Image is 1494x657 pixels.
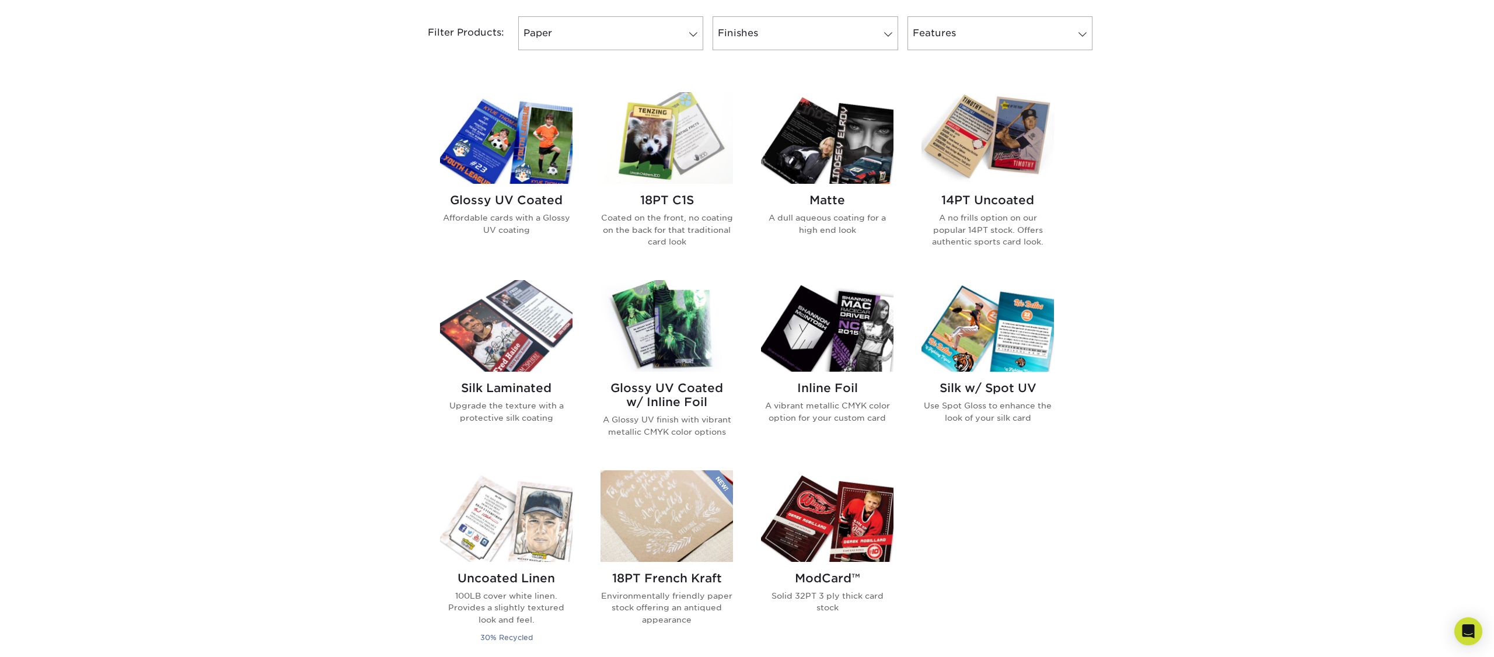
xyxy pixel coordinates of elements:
[397,16,514,50] div: Filter Products:
[601,92,733,266] a: 18PT C1S Trading Cards 18PT C1S Coated on the front, no coating on the back for that traditional ...
[761,280,893,456] a: Inline Foil Trading Cards Inline Foil A vibrant metallic CMYK color option for your custom card
[601,381,733,409] h2: Glossy UV Coated w/ Inline Foil
[601,414,733,438] p: A Glossy UV finish with vibrant metallic CMYK color options
[907,16,1092,50] a: Features
[440,212,573,236] p: Affordable cards with a Glossy UV coating
[1454,617,1482,645] div: Open Intercom Messenger
[761,571,893,585] h2: ModCard™
[921,381,1054,395] h2: Silk w/ Spot UV
[601,92,733,184] img: 18PT C1S Trading Cards
[921,92,1054,184] img: 14PT Uncoated Trading Cards
[480,633,533,642] small: 30% Recycled
[601,280,733,372] img: Glossy UV Coated w/ Inline Foil Trading Cards
[713,16,898,50] a: Finishes
[440,193,573,207] h2: Glossy UV Coated
[761,400,893,424] p: A vibrant metallic CMYK color option for your custom card
[601,571,733,585] h2: 18PT French Kraft
[440,470,573,562] img: Uncoated Linen Trading Cards
[440,92,573,266] a: Glossy UV Coated Trading Cards Glossy UV Coated Affordable cards with a Glossy UV coating
[704,470,733,505] img: New Product
[440,280,573,372] img: Silk Laminated Trading Cards
[761,92,893,266] a: Matte Trading Cards Matte A dull aqueous coating for a high end look
[440,92,573,184] img: Glossy UV Coated Trading Cards
[440,590,573,625] p: 100LB cover white linen. Provides a slightly textured look and feel.
[440,381,573,395] h2: Silk Laminated
[921,193,1054,207] h2: 14PT Uncoated
[601,590,733,625] p: Environmentally friendly paper stock offering an antiqued appearance
[518,16,703,50] a: Paper
[601,470,733,562] img: 18PT French Kraft Trading Cards
[921,92,1054,266] a: 14PT Uncoated Trading Cards 14PT Uncoated A no frills option on our popular 14PT stock. Offers au...
[761,193,893,207] h2: Matte
[761,280,893,372] img: Inline Foil Trading Cards
[440,400,573,424] p: Upgrade the texture with a protective silk coating
[921,400,1054,424] p: Use Spot Gloss to enhance the look of your silk card
[761,381,893,395] h2: Inline Foil
[761,92,893,184] img: Matte Trading Cards
[601,280,733,456] a: Glossy UV Coated w/ Inline Foil Trading Cards Glossy UV Coated w/ Inline Foil A Glossy UV finish ...
[440,280,573,456] a: Silk Laminated Trading Cards Silk Laminated Upgrade the texture with a protective silk coating
[440,571,573,585] h2: Uncoated Linen
[601,193,733,207] h2: 18PT C1S
[761,590,893,614] p: Solid 32PT 3 ply thick card stock
[761,470,893,562] img: ModCard™ Trading Cards
[601,212,733,247] p: Coated on the front, no coating on the back for that traditional card look
[921,280,1054,372] img: Silk w/ Spot UV Trading Cards
[921,212,1054,247] p: A no frills option on our popular 14PT stock. Offers authentic sports card look.
[921,280,1054,456] a: Silk w/ Spot UV Trading Cards Silk w/ Spot UV Use Spot Gloss to enhance the look of your silk card
[761,212,893,236] p: A dull aqueous coating for a high end look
